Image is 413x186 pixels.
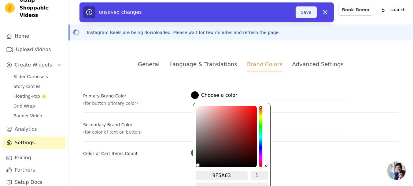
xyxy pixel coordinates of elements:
[99,9,142,15] span: unsaved changes
[259,106,262,167] div: hue channel
[13,74,48,80] span: Slider Carousels
[138,60,160,68] div: General
[196,164,256,167] div: saturation channel
[10,72,66,81] a: Slider Carousels
[265,106,268,167] div: alpha channel
[190,119,238,129] button: Choose a color color picker
[292,60,343,68] div: Advanced Settings
[13,83,40,89] span: Story Circles
[87,29,280,36] p: Instagram Reels are being downloaded. Please wait for few minutes and refresh the page.
[10,102,66,110] a: Grid Wrap
[15,61,52,69] span: Create Widgets
[2,137,66,149] a: Settings
[247,60,282,71] div: Brand Colors
[251,171,268,180] input: alpha channel
[2,30,66,42] a: Home
[196,171,248,180] input: hex color
[83,90,185,99] label: Primary Brand Color
[2,152,66,164] a: Pricing
[2,44,66,56] a: Upload Videos
[83,129,185,135] p: (for color of text on button)
[191,149,237,157] label: Choose a color
[2,123,66,135] a: Analytics
[13,93,46,99] span: Floating-Pop ⭐
[83,100,185,106] p: (for button primary color)
[10,92,66,101] a: Floating-Pop ⭐
[196,107,199,167] div: brightness channel
[10,82,66,91] a: Story Circles
[83,148,185,157] label: Color of Cart Items Count
[10,112,66,120] a: Banner Video
[2,164,66,176] a: Partners
[191,91,237,99] label: Choose a color
[169,60,237,68] div: Language & Translations
[190,90,238,100] button: Choose a color color picker
[13,103,35,109] span: Grid Wrap
[83,119,185,128] label: Secondary Brand Color
[190,148,238,158] button: Choose a color color picker
[13,113,42,119] span: Banner Video
[2,59,66,71] button: Create Widgets
[296,6,316,18] button: Save
[387,161,406,180] a: Open chat
[191,120,237,128] label: Choose a color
